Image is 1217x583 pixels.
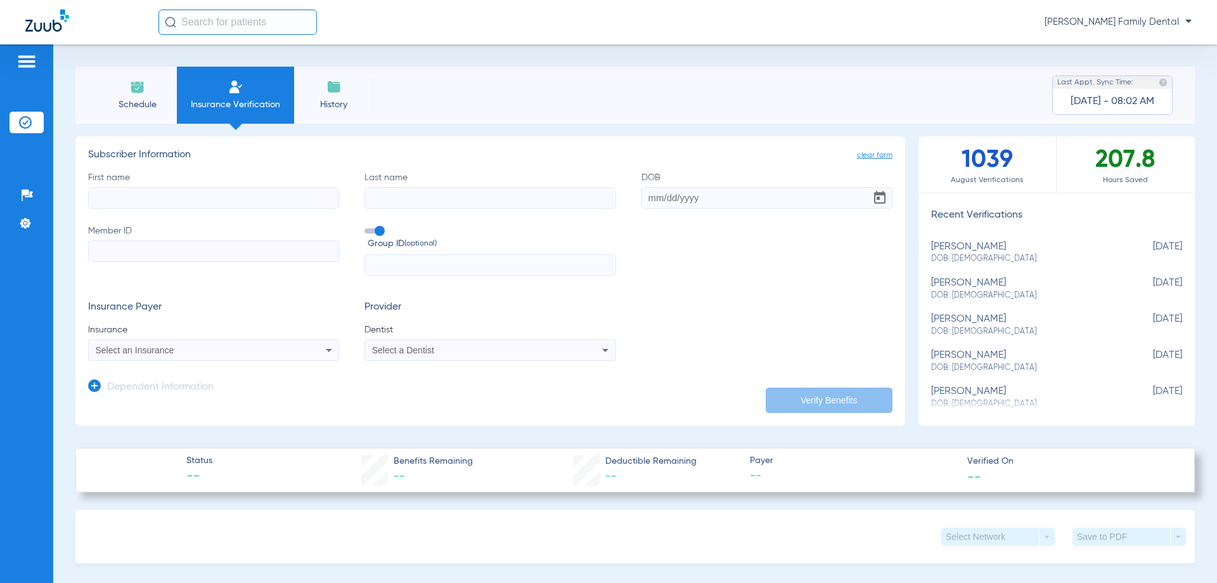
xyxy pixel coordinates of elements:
label: Last name [364,171,615,209]
span: [DATE] [1119,350,1182,373]
span: [DATE] [1119,241,1182,265]
span: [DATE] - 08:02 AM [1071,95,1154,108]
span: Group ID [368,237,615,251]
input: Search for patients [158,10,317,35]
span: Hours Saved [1057,174,1195,187]
div: [PERSON_NAME] [931,277,1119,301]
span: -- [605,471,617,482]
span: DOB: [DEMOGRAPHIC_DATA] [931,362,1119,374]
span: [DATE] [1119,386,1182,409]
span: DOB: [DEMOGRAPHIC_DATA] [931,253,1119,265]
span: Select an Insurance [96,345,174,355]
span: History [304,98,364,111]
span: Verified On [967,455,1174,468]
span: Last Appt. Sync Time: [1057,76,1133,89]
span: Deductible Remaining [605,455,697,468]
input: Member ID [88,240,339,262]
span: [DATE] [1119,277,1182,301]
div: [PERSON_NAME] [931,241,1119,265]
div: [PERSON_NAME] [931,350,1119,373]
input: Last name [364,187,615,209]
h3: Provider [364,301,615,314]
iframe: Chat Widget [1154,522,1217,583]
h3: Dependent Information [107,381,214,394]
img: History [326,79,342,95]
button: Verify Benefits [766,388,892,413]
div: [PERSON_NAME] [931,313,1119,337]
span: -- [394,471,405,482]
span: -- [967,469,981,483]
span: Payer [750,454,956,468]
input: DOBOpen calendar [641,187,892,209]
span: Dentist [364,324,615,336]
span: Benefits Remaining [394,455,473,468]
img: last sync help info [1159,78,1168,87]
input: First name [88,187,339,209]
label: First name [88,171,339,209]
img: Zuub Logo [25,10,69,32]
span: [PERSON_NAME] Family Dental [1045,16,1192,29]
span: Schedule [107,98,167,111]
button: Open calendar [867,185,892,211]
span: -- [750,468,956,484]
label: DOB [641,171,892,209]
span: DOB: [DEMOGRAPHIC_DATA] [931,326,1119,337]
span: August Verifications [918,174,1056,187]
img: Manual Insurance Verification [228,79,243,95]
label: Member ID [88,225,339,277]
small: (optional) [404,237,437,251]
span: Insurance Verification [186,98,285,111]
span: Status [186,454,212,468]
span: -- [186,468,212,486]
img: hamburger-icon [16,54,37,69]
div: [PERSON_NAME] [931,386,1119,409]
span: [DATE] [1119,313,1182,337]
span: DOB: [DEMOGRAPHIC_DATA] [931,290,1119,301]
h3: Insurance Payer [88,301,339,314]
div: 207.8 [1057,136,1195,193]
h3: Subscriber Information [88,149,892,162]
span: clear form [857,149,892,162]
img: Search Icon [165,16,176,28]
span: Insurance [88,324,339,336]
h3: Recent Verifications [918,209,1195,222]
div: 1039 [918,136,1057,193]
img: Schedule [130,79,145,95]
span: Select a Dentist [372,345,434,355]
